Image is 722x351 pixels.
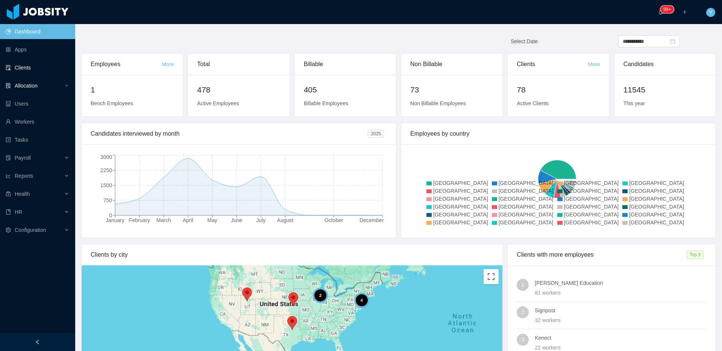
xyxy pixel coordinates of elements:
[15,173,33,179] span: Reports
[15,209,22,215] span: HR
[521,279,524,291] span: 1
[535,279,707,287] h4: [PERSON_NAME] Education
[499,219,554,225] span: [GEOGRAPHIC_DATA]
[629,212,684,218] span: [GEOGRAPHIC_DATA]
[535,306,707,315] h4: Signpost
[91,123,368,144] div: Candidates interviewed by month
[499,204,554,210] span: [GEOGRAPHIC_DATA]
[433,196,488,202] span: [GEOGRAPHIC_DATA]
[359,217,384,223] tspan: December
[15,155,31,161] span: Payroll
[709,8,712,17] span: Y
[564,204,619,210] span: [GEOGRAPHIC_DATA]
[6,42,69,57] a: icon: appstoreApps
[6,24,69,39] a: icon: pie-chartDashboard
[197,54,280,75] div: Total
[564,196,619,202] span: [GEOGRAPHIC_DATA]
[129,217,150,223] tspan: February
[564,212,619,218] span: [GEOGRAPHIC_DATA]
[623,84,707,96] h2: 11545
[91,100,133,106] span: Bench Employees
[100,154,112,160] tspan: 3000
[629,204,684,210] span: [GEOGRAPHIC_DATA]
[91,54,162,75] div: Employees
[433,212,488,218] span: [GEOGRAPHIC_DATA]
[197,100,239,106] span: Active Employees
[6,209,11,215] i: icon: book
[670,39,675,44] i: icon: calendar
[499,212,554,218] span: [GEOGRAPHIC_DATA]
[511,38,538,44] span: Select Date
[517,244,686,265] div: Clients with more employees
[484,269,499,284] button: Toggle fullscreen view
[6,227,11,233] i: icon: setting
[499,196,554,202] span: [GEOGRAPHIC_DATA]
[629,219,684,225] span: [GEOGRAPHIC_DATA]
[588,61,600,67] a: More
[256,217,265,223] tspan: July
[517,54,588,75] div: Clients
[109,212,112,218] tspan: 0
[687,251,704,259] span: Top 3
[304,100,348,106] span: Billable Employees
[6,132,69,147] a: icon: profileTasks
[277,217,294,223] tspan: August
[207,217,217,223] tspan: May
[433,188,488,194] span: [GEOGRAPHIC_DATA]
[499,180,554,186] span: [GEOGRAPHIC_DATA]
[629,188,684,194] span: [GEOGRAPHIC_DATA]
[521,306,524,318] span: 2
[410,123,707,144] div: Employees by country
[313,288,328,303] div: 2
[564,188,619,194] span: [GEOGRAPHIC_DATA]
[517,100,549,106] span: Active Clients
[623,100,645,106] span: This year
[100,182,112,188] tspan: 1500
[682,9,687,15] i: icon: plus
[535,334,707,342] h4: Kenect
[433,219,488,225] span: [GEOGRAPHIC_DATA]
[368,130,384,138] span: 2025
[103,197,112,203] tspan: 750
[231,217,243,223] tspan: June
[304,84,387,96] h2: 405
[660,6,674,13] sup: 369
[156,217,171,223] tspan: March
[15,191,30,197] span: Health
[629,196,684,202] span: [GEOGRAPHIC_DATA]
[564,219,619,225] span: [GEOGRAPHIC_DATA]
[521,334,524,346] span: 3
[6,191,11,197] i: icon: medicine-box
[106,217,124,223] tspan: January
[499,188,554,194] span: [GEOGRAPHIC_DATA]
[629,180,684,186] span: [GEOGRAPHIC_DATA]
[564,180,619,186] span: [GEOGRAPHIC_DATA]
[162,61,174,67] a: More
[535,316,707,324] div: 32 workers
[91,84,174,96] h2: 1
[410,100,466,106] span: Non Billable Employees
[410,84,493,96] h2: 73
[6,173,11,179] i: icon: line-chart
[6,83,11,88] i: icon: solution
[304,54,387,75] div: Billable
[6,96,69,111] a: icon: robotUsers
[433,180,488,186] span: [GEOGRAPHIC_DATA]
[410,54,493,75] div: Non Billable
[15,227,46,233] span: Configuration
[6,114,69,129] a: icon: userWorkers
[658,9,663,15] i: icon: bell
[183,217,193,223] tspan: April
[197,84,280,96] h2: 478
[6,155,11,160] i: icon: file-protect
[535,289,707,297] div: 81 workers
[91,244,493,265] div: Clients by city
[354,293,369,308] div: 4
[15,83,38,89] span: Allocation
[100,167,112,173] tspan: 2250
[433,204,488,210] span: [GEOGRAPHIC_DATA]
[623,54,707,75] div: Candidates
[517,84,600,96] h2: 78
[6,60,69,75] a: icon: auditClients
[325,217,343,223] tspan: October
